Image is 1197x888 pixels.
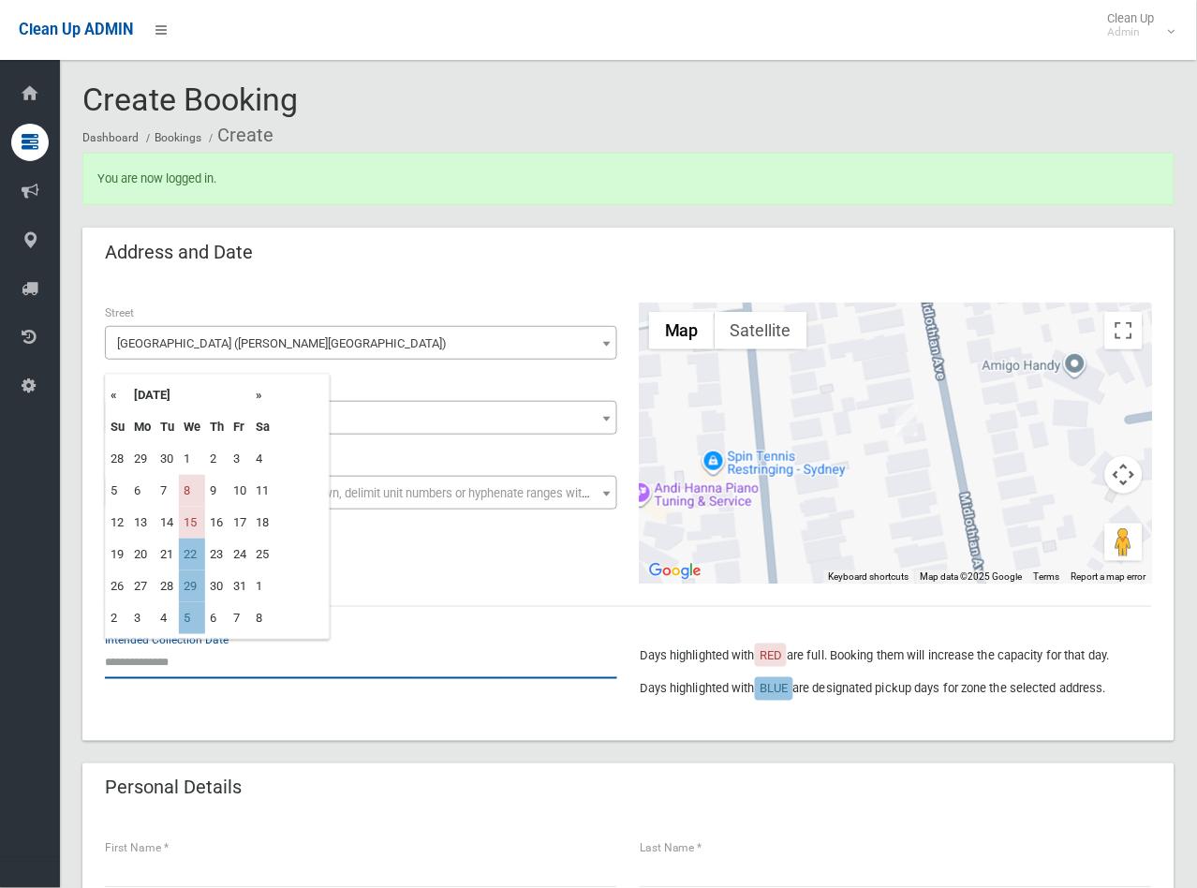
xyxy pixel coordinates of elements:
th: Th [205,411,229,443]
td: 7 [229,602,251,634]
button: Drag Pegman onto the map to open Street View [1105,524,1143,561]
td: 30 [205,570,229,602]
th: Sa [251,411,274,443]
img: Google [644,559,706,584]
td: 30 [155,443,179,475]
a: Bookings [155,131,201,144]
td: 27 [129,570,155,602]
td: 4 [155,602,179,634]
small: Admin [1108,25,1155,39]
span: Clean Up [1099,11,1174,39]
td: 12 [106,507,129,539]
header: Address and Date [82,234,275,271]
a: Dashboard [82,131,139,144]
button: Map camera controls [1105,456,1143,494]
span: 21 [105,401,617,435]
td: 11 [251,475,274,507]
td: 2 [205,443,229,475]
td: 7 [155,475,179,507]
div: You are now logged in. [82,153,1175,205]
td: 6 [129,475,155,507]
a: Open this area in Google Maps (opens a new window) [644,559,706,584]
span: Midlothian Avenue (BEVERLY HILLS 2209) [105,326,617,360]
td: 25 [251,539,274,570]
p: Days highlighted with are designated pickup days for zone the selected address. [640,678,1152,701]
td: 23 [205,539,229,570]
td: 29 [179,570,205,602]
button: Show street map [649,312,715,349]
td: 8 [179,475,205,507]
th: » [251,379,274,411]
a: Terms (opens in new tab) [1034,571,1060,582]
td: 5 [179,602,205,634]
td: 6 [205,602,229,634]
li: Create [204,118,273,153]
td: 4 [251,443,274,475]
th: Mo [129,411,155,443]
button: Toggle fullscreen view [1105,312,1143,349]
header: Personal Details [82,770,264,807]
td: 3 [129,602,155,634]
td: 26 [106,570,129,602]
td: 1 [251,570,274,602]
td: 9 [205,475,229,507]
button: Show satellite imagery [715,312,807,349]
td: 1 [179,443,205,475]
td: 29 [129,443,155,475]
td: 8 [251,602,274,634]
td: 20 [129,539,155,570]
span: Select the unit number from the dropdown, delimit unit numbers or hyphenate ranges with a comma [117,486,641,500]
span: Midlothian Avenue (BEVERLY HILLS 2209) [110,331,613,357]
td: 13 [129,507,155,539]
td: 10 [229,475,251,507]
span: Map data ©2025 Google [921,571,1023,582]
td: 21 [155,539,179,570]
th: [DATE] [129,379,251,411]
a: Report a map error [1071,571,1146,582]
th: Tu [155,411,179,443]
th: Fr [229,411,251,443]
td: 5 [106,475,129,507]
th: We [179,411,205,443]
td: 24 [229,539,251,570]
th: Su [106,411,129,443]
td: 22 [179,539,205,570]
td: 2 [106,602,129,634]
td: 17 [229,507,251,539]
td: 14 [155,507,179,539]
span: BLUE [760,682,788,696]
span: Clean Up ADMIN [19,21,133,38]
td: 28 [155,570,179,602]
th: « [106,379,129,411]
td: 19 [106,539,129,570]
p: Days highlighted with are full. Booking them will increase the capacity for that day. [640,644,1152,667]
span: RED [760,648,782,662]
td: 3 [229,443,251,475]
td: 15 [179,507,205,539]
span: Create Booking [82,81,298,118]
td: 28 [106,443,129,475]
span: 21 [110,406,613,432]
button: Keyboard shortcuts [829,570,909,584]
td: 18 [251,507,274,539]
div: 21 Midlothian Avenue, BEVERLY HILLS NSW 2209 [895,405,918,437]
td: 31 [229,570,251,602]
td: 16 [205,507,229,539]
